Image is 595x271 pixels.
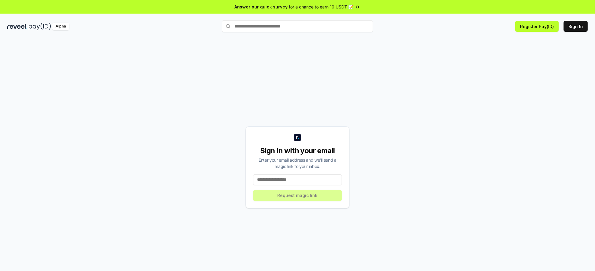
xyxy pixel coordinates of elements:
button: Sign In [564,21,588,32]
img: pay_id [29,23,51,30]
button: Register Pay(ID) [515,21,559,32]
div: Alpha [52,23,69,30]
span: Answer our quick survey [234,4,288,10]
span: for a chance to earn 10 USDT 📝 [289,4,353,10]
div: Sign in with your email [253,146,342,156]
img: reveel_dark [7,23,27,30]
img: logo_small [294,134,301,141]
div: Enter your email address and we’ll send a magic link to your inbox. [253,157,342,169]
